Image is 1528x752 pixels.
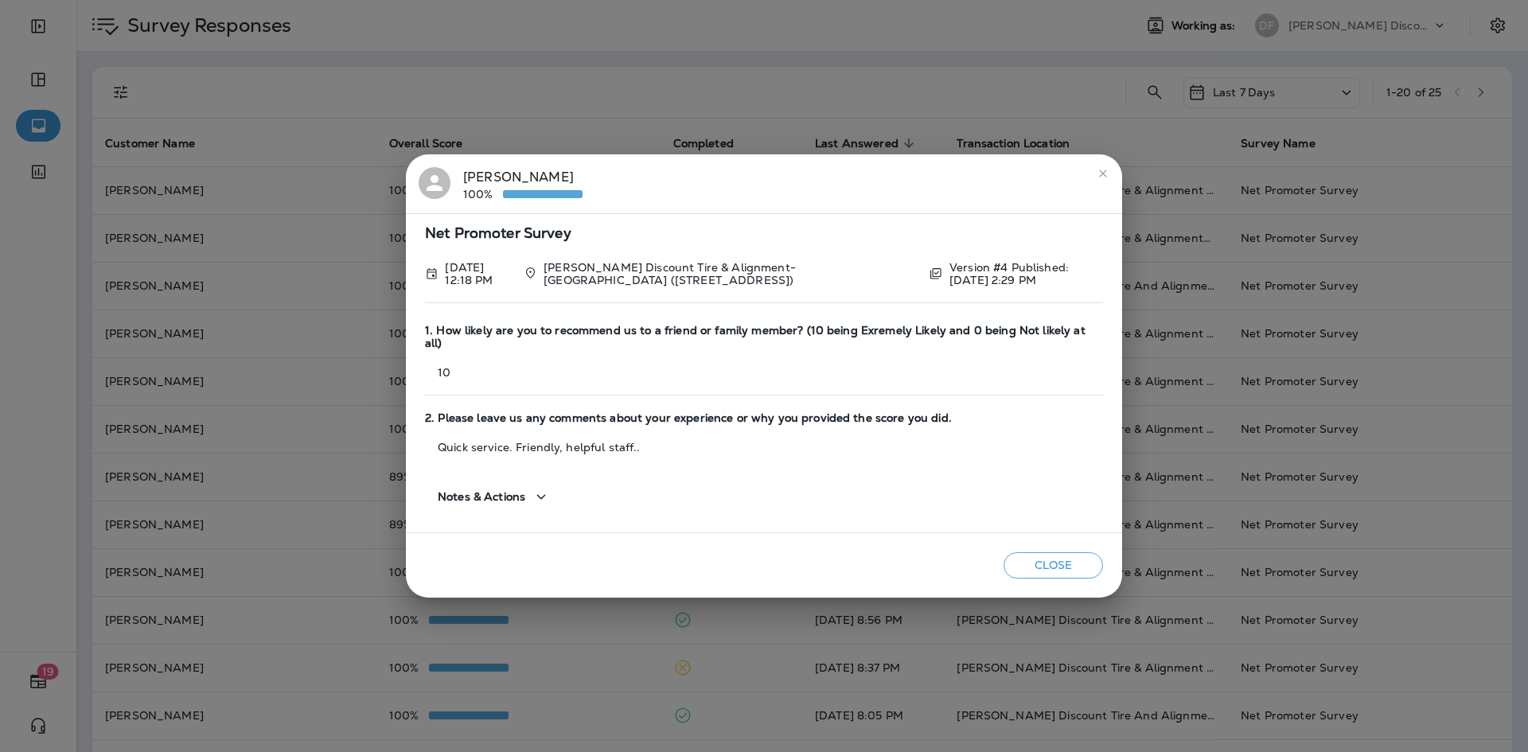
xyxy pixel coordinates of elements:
[425,324,1103,351] span: 1. How likely are you to recommend us to a friend or family member? (10 being Exremely Likely and...
[425,474,563,520] button: Notes & Actions
[425,366,1103,379] p: 10
[425,411,1103,425] span: 2. Please leave us any comments about your experience or why you provided the score you did.
[544,261,916,286] p: [PERSON_NAME] Discount Tire & Alignment- [GEOGRAPHIC_DATA] ([STREET_ADDRESS])
[1004,552,1103,579] button: Close
[463,188,503,201] p: 100%
[438,490,525,504] span: Notes & Actions
[1090,161,1116,186] button: close
[445,261,510,286] p: Oct 6, 2025 12:18 PM
[425,441,1103,454] p: Quick service. Friendly, helpful staff..
[425,227,1103,240] span: Net Promoter Survey
[949,261,1103,286] p: Version #4 Published: [DATE] 2:29 PM
[463,167,583,201] div: [PERSON_NAME]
